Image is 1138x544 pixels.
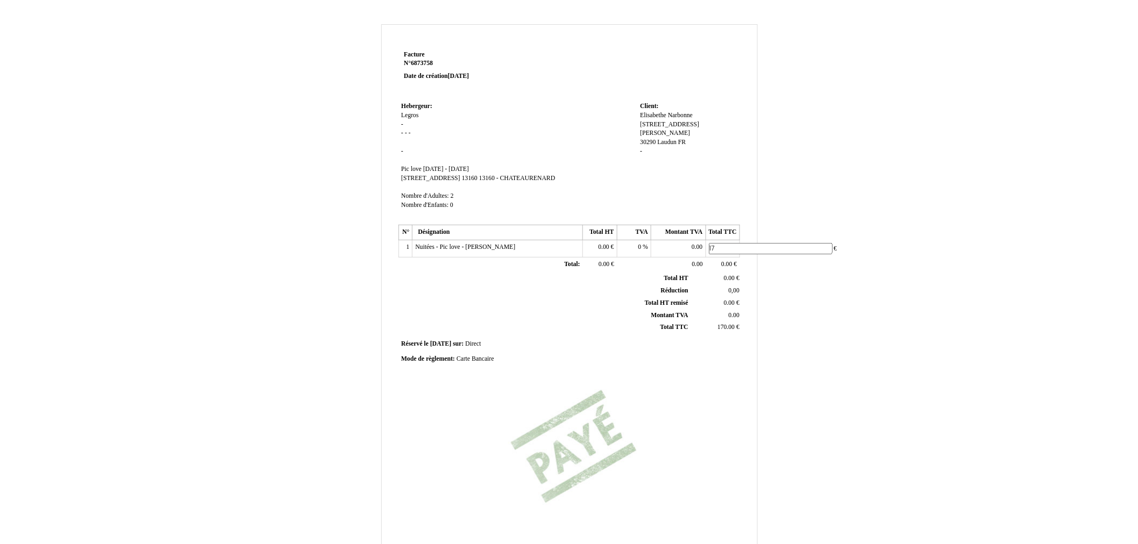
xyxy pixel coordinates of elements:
span: Nuitées - Pic love - [PERSON_NAME] [415,244,515,250]
span: Mode de règlement: [401,355,455,362]
span: - [405,130,407,137]
span: [DATE] [430,340,451,347]
span: Direct [465,340,481,347]
td: € [583,240,617,257]
span: 170.00 [717,324,735,331]
span: Nombre d'Adultes: [401,192,449,199]
span: Legros [401,112,418,119]
strong: N° [404,59,532,68]
span: 13160 [462,175,478,182]
span: Réduction [661,287,688,294]
td: % [617,240,651,257]
span: 0.00 [721,261,732,268]
td: € [706,240,739,257]
span: Total HT remisé [645,299,688,306]
span: 0.00 [729,312,739,319]
span: sur: [453,340,464,347]
span: [STREET_ADDRESS][PERSON_NAME] [640,121,699,137]
td: 1 [399,240,412,257]
span: Carte Bancaire [457,355,494,362]
span: 0 [450,202,453,209]
span: [STREET_ADDRESS] [401,175,460,182]
span: Nombre d'Enfants: [401,202,449,209]
td: € [583,257,617,272]
span: 30290 Laudun [640,139,677,146]
span: 0 [638,244,642,250]
span: Total: [564,261,580,268]
span: Narbonne [668,112,693,119]
span: 0.00 [599,261,609,268]
span: Montant TVA [651,312,688,319]
span: 0,00 [729,287,739,294]
span: - [401,148,403,155]
td: € [691,321,742,334]
span: 13160 - CHATEAURENARD [479,175,556,182]
span: [DATE] [448,73,469,80]
span: - [409,130,411,137]
span: - [401,121,403,128]
span: Hebergeur: [401,103,432,110]
span: 0.00 [599,244,609,250]
span: Total TTC [660,324,688,331]
span: [DATE] - [DATE] [423,166,469,173]
span: Facture [404,51,425,58]
span: - [401,130,403,137]
strong: Date de création [404,73,469,80]
span: 0.00 [724,299,735,306]
span: Elisabethe [640,112,666,119]
span: Pic love [401,166,422,173]
th: Total TTC [706,225,739,240]
th: Montant TVA [651,225,706,240]
th: Total HT [583,225,617,240]
td: € [706,257,739,272]
span: 0.00 [692,244,702,250]
th: Désignation [412,225,583,240]
span: 0.00 [724,275,735,282]
span: Client: [640,103,658,110]
span: - [640,148,642,155]
span: FR [678,139,686,146]
span: 2 [451,192,454,199]
th: TVA [617,225,651,240]
span: Total HT [664,275,688,282]
td: € [691,273,742,284]
span: 6873758 [411,60,433,67]
th: N° [399,225,412,240]
td: € [691,297,742,309]
span: Réservé le [401,340,429,347]
span: 0.00 [692,261,703,268]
